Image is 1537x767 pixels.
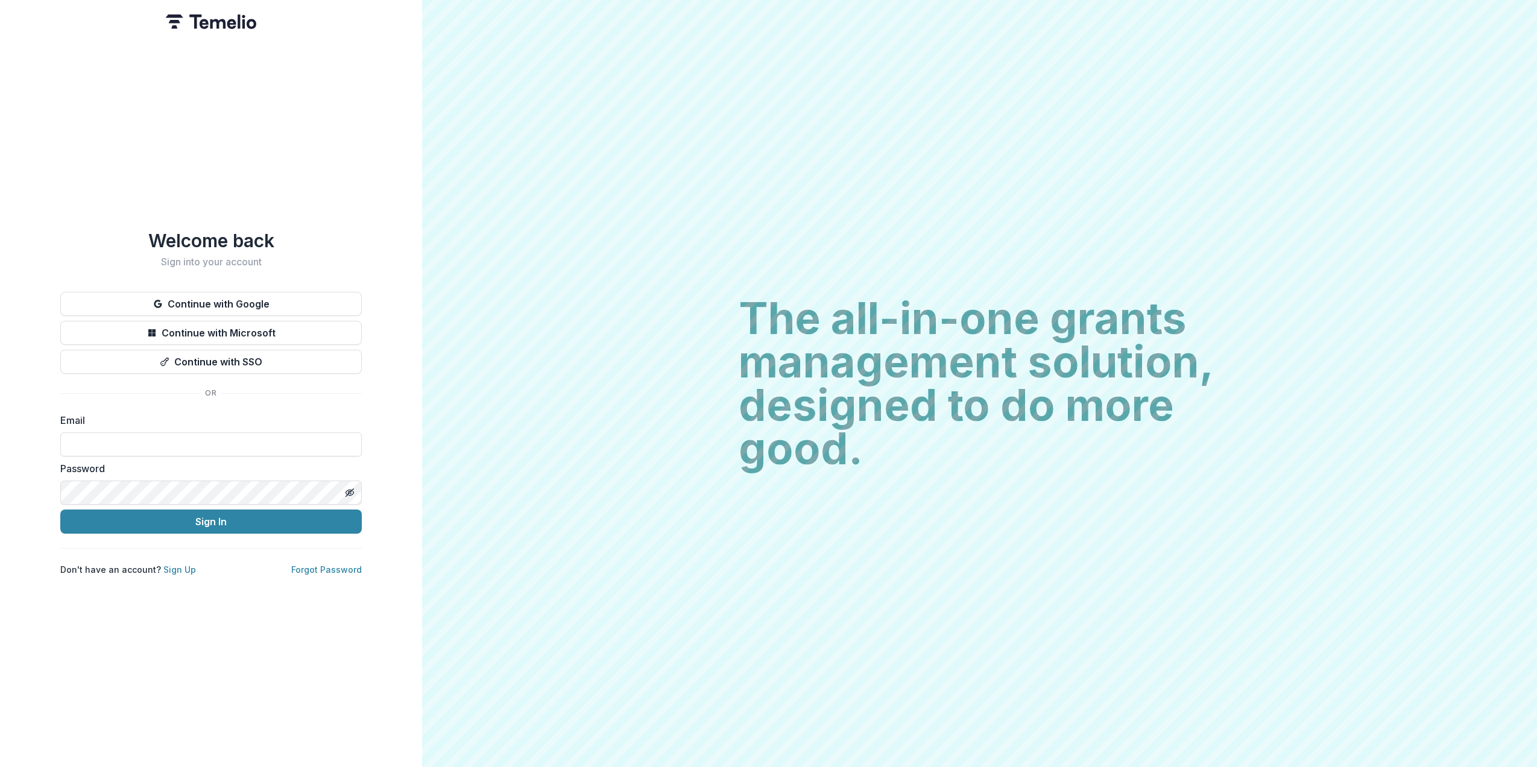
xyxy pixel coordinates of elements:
[60,461,355,476] label: Password
[60,510,362,534] button: Sign In
[340,483,359,502] button: Toggle password visibility
[163,564,196,575] a: Sign Up
[60,321,362,345] button: Continue with Microsoft
[60,563,196,576] p: Don't have an account?
[60,350,362,374] button: Continue with SSO
[60,413,355,428] label: Email
[291,564,362,575] a: Forgot Password
[166,14,256,29] img: Temelio
[60,256,362,268] h2: Sign into your account
[60,292,362,316] button: Continue with Google
[60,230,362,251] h1: Welcome back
